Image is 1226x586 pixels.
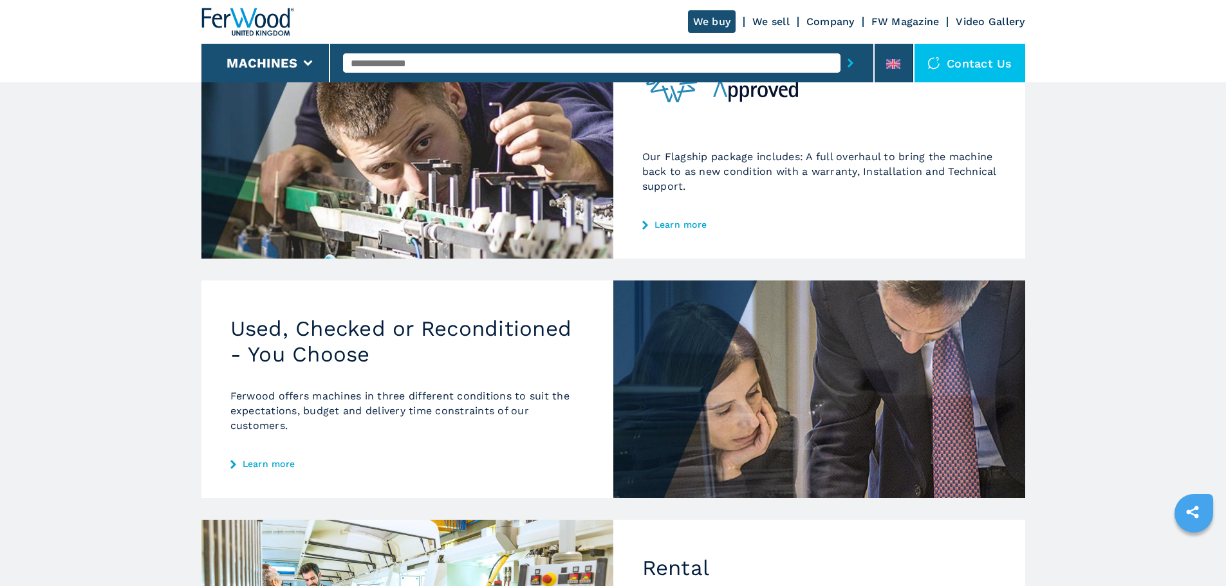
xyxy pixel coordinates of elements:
button: submit-button [841,48,860,78]
img: Ferwood [201,8,294,36]
a: Company [806,15,855,28]
p: Ferwood offers machines in three different conditions to suit the expectations, budget and delive... [230,389,584,433]
a: FW Magazine [871,15,940,28]
div: Contact us [915,44,1025,82]
p: Our Flagship package includes: A full overhaul to bring the machine back to as new condition with... [642,149,996,194]
a: sharethis [1176,496,1209,528]
img: Contact us [927,57,940,69]
a: We buy [688,10,736,33]
a: Video Gallery [956,15,1025,28]
h2: Used, Checked or Reconditioned - You Choose [230,316,584,367]
a: Learn more [642,219,996,230]
a: Learn more [230,459,584,469]
img: Used, Checked or Reconditioned - You Choose [613,280,1025,498]
iframe: Chat [1171,528,1216,576]
h2: Rental [642,555,996,581]
button: Machines [227,55,297,71]
a: We sell [752,15,790,28]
